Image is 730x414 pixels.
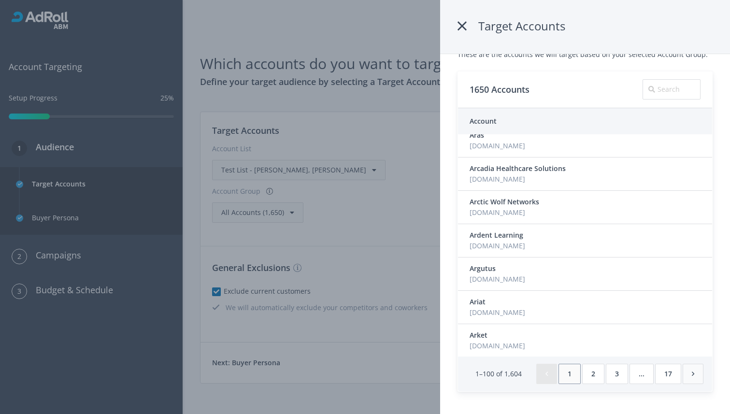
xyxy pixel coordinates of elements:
[655,364,681,384] button: 17
[470,130,484,140] span: Aras
[470,341,525,350] a: [DOMAIN_NAME]
[470,264,496,273] span: Argutus
[582,364,604,384] button: 2
[470,230,523,240] span: Ardent Learning
[470,116,497,126] span: Account
[475,362,522,385] span: 1–100 of 1,604
[470,164,566,173] span: Arcadia Healthcare Solutions
[470,197,539,206] span: Arctic Wolf Networks
[470,330,487,340] span: Arket
[470,78,530,101] div: 1650 Accounts
[478,18,565,34] span: Target Accounts
[558,364,581,384] button: 1
[470,297,486,306] span: Ariat
[458,49,713,60] p: These are the accounts we will target based on your selected Account Group.
[470,274,525,284] a: [DOMAIN_NAME]
[470,241,525,250] a: [DOMAIN_NAME]
[606,364,628,384] button: 3
[470,141,525,150] a: [DOMAIN_NAME]
[470,308,525,317] a: [DOMAIN_NAME]
[470,174,525,184] a: [DOMAIN_NAME]
[630,364,654,384] button: ...
[643,79,701,100] input: Search
[470,208,525,217] a: [DOMAIN_NAME]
